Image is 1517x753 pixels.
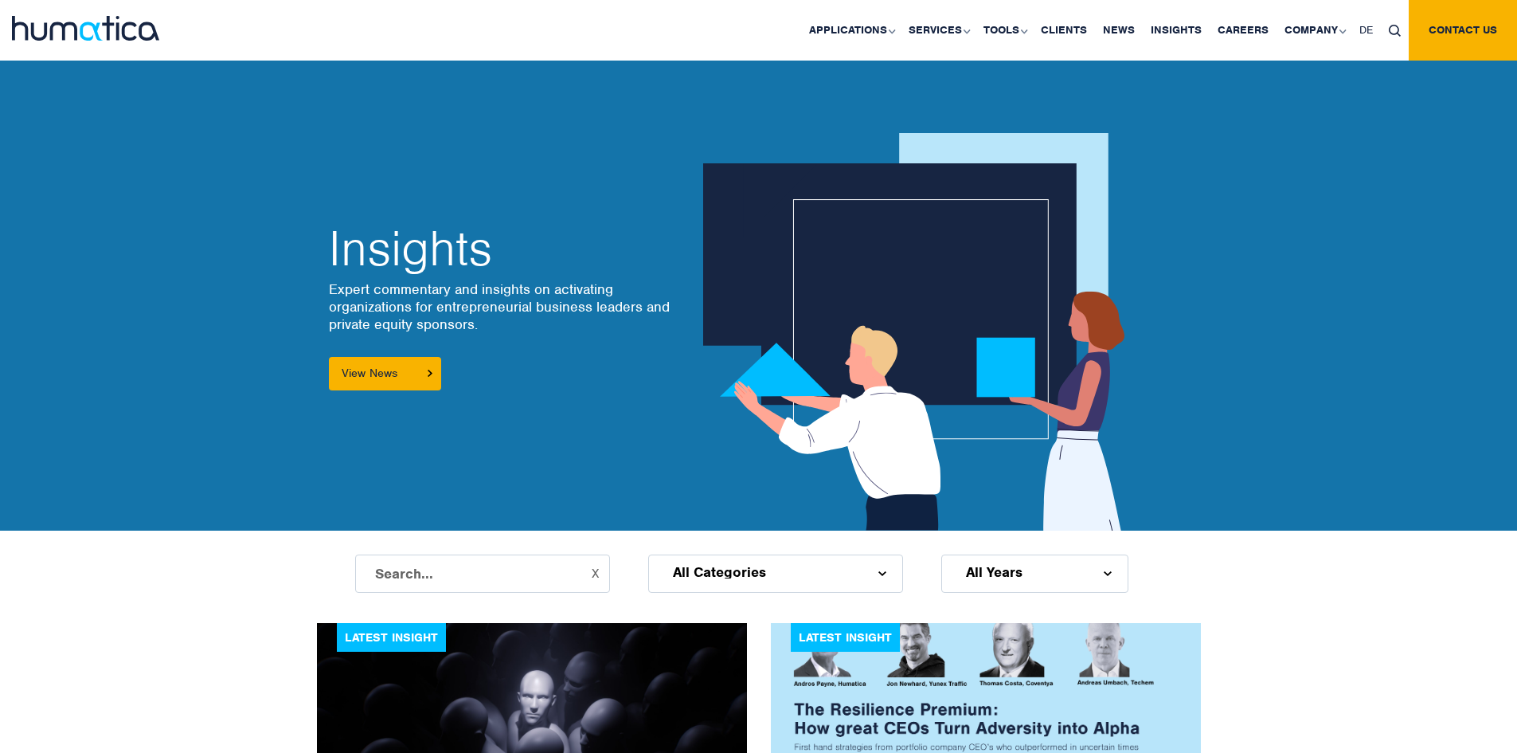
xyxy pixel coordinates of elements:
[592,567,599,580] button: X
[329,357,441,390] a: View News
[1359,23,1373,37] span: DE
[12,16,159,41] img: logo
[428,370,432,377] img: arrowicon
[673,566,766,578] span: All Categories
[329,280,671,333] p: Expert commentary and insights on activating organizations for entrepreneurial business leaders a...
[355,555,610,593] input: Search...
[966,566,1022,578] span: All Years
[1389,25,1401,37] img: search_icon
[878,571,886,576] img: d_arroww
[703,133,1142,531] img: about_banner1
[337,623,446,652] div: Latest Insight
[791,623,900,652] div: Latest Insight
[329,225,671,273] h2: Insights
[1104,571,1111,576] img: d_arroww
